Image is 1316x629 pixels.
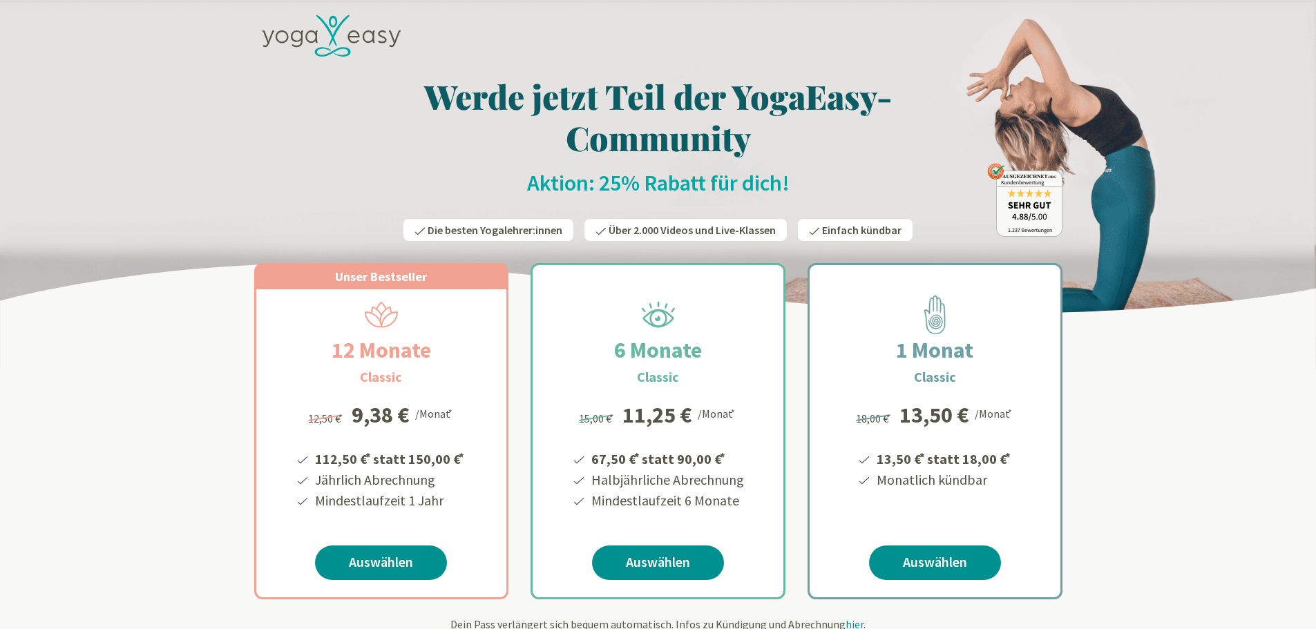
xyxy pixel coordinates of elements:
[698,404,737,422] div: /Monat
[875,446,1013,470] li: 13,50 € statt 18,00 €
[254,169,1062,197] h2: Aktion: 25% Rabatt für dich!
[308,412,345,425] span: 12,50 €
[863,333,1007,367] h2: 1 Monat
[822,223,902,237] span: Einfach kündbar
[428,223,562,237] span: Die besten Yogalehrer:innen
[914,367,956,387] h3: Classic
[869,545,1001,580] a: Auswählen
[581,333,735,367] h2: 6 Monate
[298,333,464,367] h2: 12 Monate
[352,404,410,426] div: 9,38 €
[637,367,679,387] h3: Classic
[315,545,447,580] a: Auswählen
[415,404,455,422] div: /Monat
[622,404,692,426] div: 11,25 €
[360,367,402,387] h3: Classic
[899,404,969,426] div: 13,50 €
[589,490,744,511] li: Mindestlaufzeit 6 Monate
[254,75,1062,158] h1: Werde jetzt Teil der YogaEasy-Community
[589,446,744,470] li: 67,50 € statt 90,00 €
[975,404,1014,422] div: /Monat
[875,470,1013,490] li: Monatlich kündbar
[609,223,776,237] span: Über 2.000 Videos und Live-Klassen
[313,490,466,511] li: Mindestlaufzeit 1 Jahr
[313,446,466,470] li: 112,50 € statt 150,00 €
[592,545,724,580] a: Auswählen
[335,269,427,284] span: Unser Bestseller
[856,412,893,425] span: 18,00 €
[579,412,616,425] span: 15,00 €
[313,470,466,490] li: Jährlich Abrechnung
[987,163,1062,237] img: ausgezeichnet_badge.png
[589,470,744,490] li: Halbjährliche Abrechnung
